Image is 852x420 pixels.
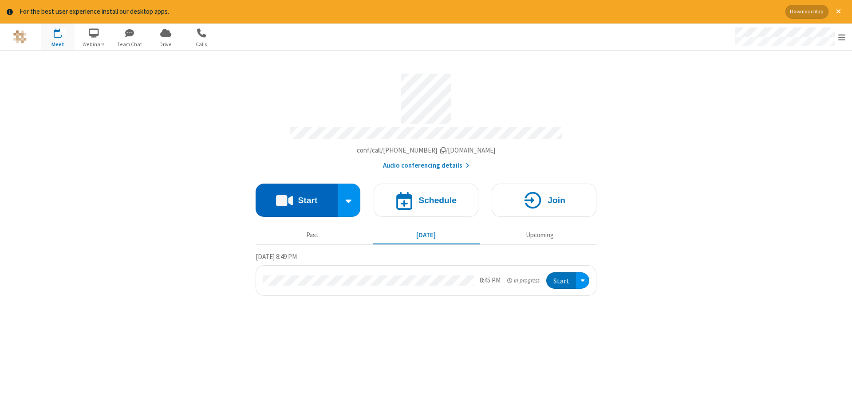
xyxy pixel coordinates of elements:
[298,196,317,204] h4: Start
[77,40,110,48] span: Webinars
[418,196,457,204] h4: Schedule
[20,7,779,17] div: For the best user experience install our desktop apps.
[785,5,828,19] button: Download App
[373,227,480,244] button: [DATE]
[256,184,338,217] button: Start
[259,227,366,244] button: Past
[832,5,845,19] button: Close alert
[546,272,576,289] button: Start
[185,40,218,48] span: Calls
[60,28,66,35] div: 1
[256,251,596,296] section: Today's Meetings
[256,252,297,261] span: [DATE] 8:49 PM
[492,184,596,217] button: Join
[548,196,565,204] h4: Join
[256,67,596,170] section: Account details
[149,40,182,48] span: Drive
[357,146,496,154] span: Copy my meeting room link
[480,275,501,286] div: 8:45 PM
[727,24,852,50] div: Open menu
[576,272,589,289] div: Open menu
[13,30,27,43] img: QA Selenium DO NOT DELETE OR CHANGE
[3,24,36,50] button: Logo
[486,227,593,244] button: Upcoming
[41,40,75,48] span: Meet
[113,40,146,48] span: Team Chat
[383,161,469,171] button: Audio conferencing details
[374,184,478,217] button: Schedule
[357,145,496,156] button: Copy my meeting room linkCopy my meeting room link
[507,276,540,285] em: in progress
[338,184,361,217] div: Start conference options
